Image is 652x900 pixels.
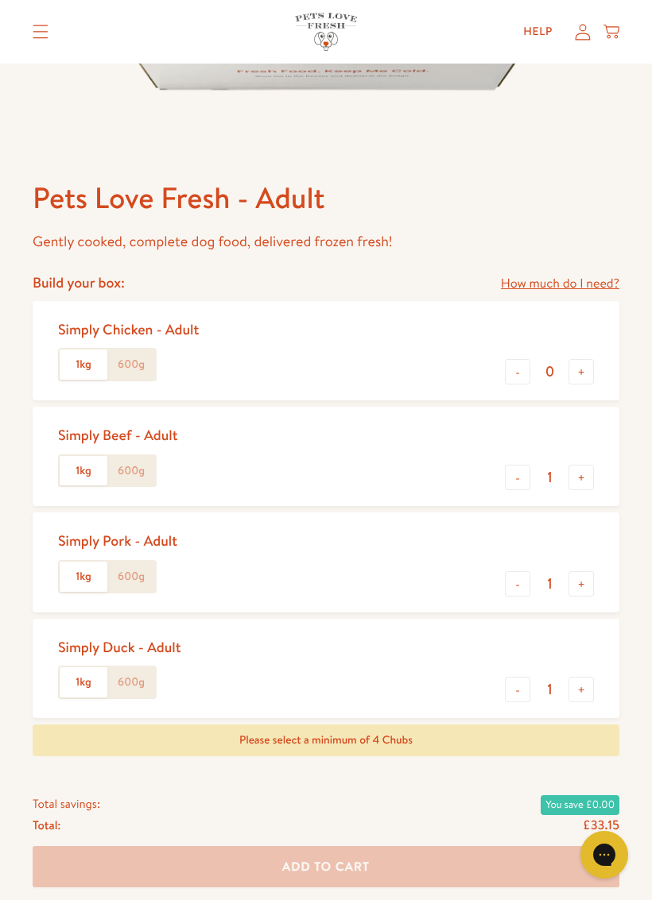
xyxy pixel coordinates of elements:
[33,814,60,835] span: Total:
[60,562,107,592] label: 1kg
[569,359,594,384] button: +
[505,571,530,597] button: -
[107,456,155,486] label: 600g
[107,562,155,592] label: 600g
[33,179,619,217] h1: Pets Love Fresh - Adult
[60,667,107,697] label: 1kg
[569,465,594,490] button: +
[583,816,619,833] span: £33.15
[572,825,636,884] iframe: Gorgias live chat messenger
[58,320,199,338] div: Simply Chicken - Adult
[501,273,619,295] a: How much do I need?
[60,456,107,486] label: 1kg
[33,230,619,254] p: Gently cooked, complete dog food, delivered frozen fresh!
[33,724,619,756] div: Please select a minimum of 4 Chubs
[541,795,619,814] span: You save £0.00
[505,359,530,384] button: -
[58,531,177,550] div: Simply Pork - Adult
[282,858,370,875] span: Add To Cart
[107,667,155,697] label: 600g
[33,846,619,888] button: Add To Cart
[58,426,178,444] div: Simply Beef - Adult
[295,13,357,50] img: Pets Love Fresh
[505,465,530,490] button: -
[20,12,61,52] summary: Translation missing: en.sections.header.menu
[33,794,100,814] span: Total savings:
[569,677,594,702] button: +
[569,571,594,597] button: +
[510,16,565,48] a: Help
[33,273,125,292] h4: Build your box:
[107,350,155,380] label: 600g
[505,677,530,702] button: -
[60,350,107,380] label: 1kg
[58,638,181,656] div: Simply Duck - Adult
